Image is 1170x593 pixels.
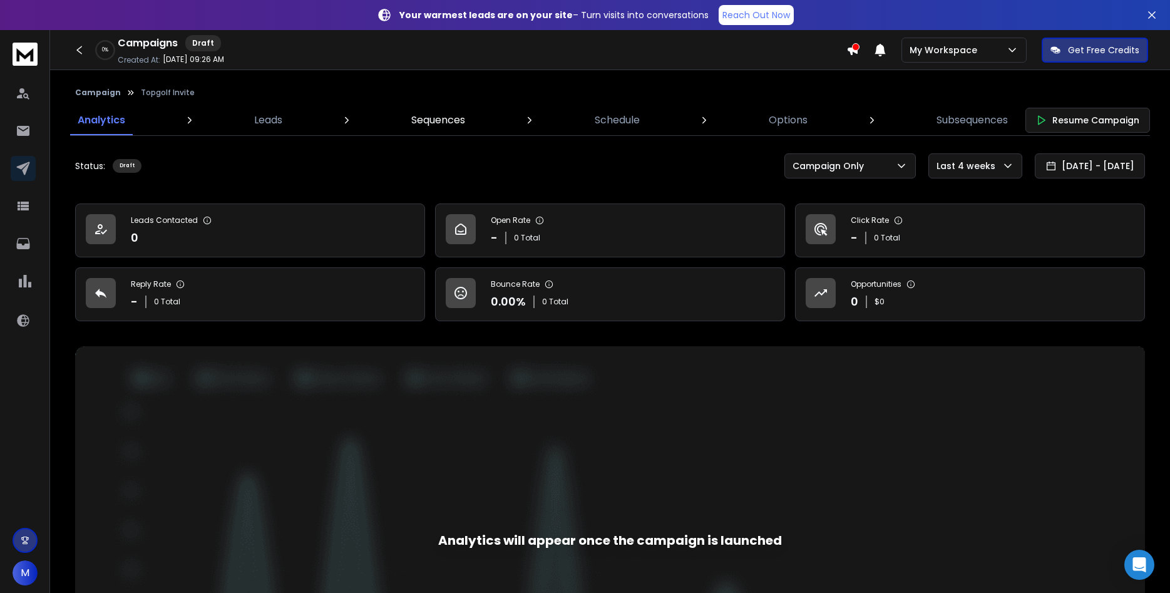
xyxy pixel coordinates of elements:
[722,9,790,21] p: Reach Out Now
[851,215,889,225] p: Click Rate
[514,233,540,243] p: 0 Total
[587,105,647,135] a: Schedule
[719,5,794,25] a: Reach Out Now
[491,279,540,289] p: Bounce Rate
[875,297,885,307] p: $ 0
[769,113,808,128] p: Options
[75,204,425,257] a: Leads Contacted0
[435,204,785,257] a: Open Rate-0 Total
[761,105,815,135] a: Options
[1042,38,1148,63] button: Get Free Credits
[937,113,1008,128] p: Subsequences
[404,105,473,135] a: Sequences
[874,233,900,243] p: 0 Total
[102,46,108,54] p: 0 %
[491,293,526,311] p: 0.00 %
[851,279,901,289] p: Opportunities
[411,113,465,128] p: Sequences
[595,113,640,128] p: Schedule
[247,105,290,135] a: Leads
[795,204,1145,257] a: Click Rate-0 Total
[851,229,858,247] p: -
[1124,550,1154,580] div: Open Intercom Messenger
[793,160,869,172] p: Campaign Only
[118,36,178,51] h1: Campaigns
[131,215,198,225] p: Leads Contacted
[399,9,573,21] strong: Your warmest leads are on your site
[937,160,1000,172] p: Last 4 weeks
[118,55,160,65] p: Created At:
[163,54,224,64] p: [DATE] 09:26 AM
[154,297,180,307] p: 0 Total
[13,43,38,66] img: logo
[795,267,1145,321] a: Opportunities0$0
[542,297,568,307] p: 0 Total
[438,532,782,549] div: Analytics will appear once the campaign is launched
[929,105,1015,135] a: Subsequences
[78,113,125,128] p: Analytics
[1035,153,1145,178] button: [DATE] - [DATE]
[491,215,530,225] p: Open Rate
[185,35,221,51] div: Draft
[141,88,195,98] p: Topgolf Invite
[75,88,121,98] button: Campaign
[75,160,105,172] p: Status:
[1068,44,1139,56] p: Get Free Credits
[13,560,38,585] button: M
[851,293,858,311] p: 0
[131,279,171,289] p: Reply Rate
[1025,108,1150,133] button: Resume Campaign
[399,9,709,21] p: – Turn visits into conversations
[131,293,138,311] p: -
[254,113,282,128] p: Leads
[910,44,982,56] p: My Workspace
[70,105,133,135] a: Analytics
[435,267,785,321] a: Bounce Rate0.00%0 Total
[75,267,425,321] a: Reply Rate-0 Total
[131,229,138,247] p: 0
[113,159,141,173] div: Draft
[491,229,498,247] p: -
